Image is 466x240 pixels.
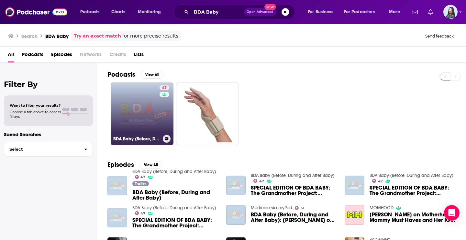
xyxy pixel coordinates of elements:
[226,176,246,195] img: SPECIAL EDITION OF BDA BABY: The Grandmother Project: Gayle King and her daughter, Kirby
[443,5,458,19] button: Show profile menu
[251,205,292,211] a: Medicine via myPod
[21,33,38,39] h3: Search
[10,103,61,108] span: Want to filter your results?
[5,6,67,18] img: Podchaser - Follow, Share and Rate Podcasts
[8,49,14,62] a: All
[443,5,458,19] span: Logged in as brookefortierpr
[132,169,216,174] a: BDA Baby (Before, During and After Baby)
[80,49,102,62] span: Networks
[251,173,335,178] a: BDA Baby (Before, During and After Baby)
[4,131,93,137] p: Saved Searches
[409,6,420,17] a: Show notifications dropdown
[251,212,337,223] span: BDA Baby (Before, During and After Baby): [PERSON_NAME] on Black [MEDICAL_DATA]
[370,212,456,223] a: KATHERINE SCHWARZENEGGER on Motherhood, Mommy Must Haves and Her IG LIVE Show BDA BABY
[378,180,383,183] span: 47
[140,71,164,79] button: View All
[107,176,127,196] img: BDA Baby (Before, During and After Baby)
[344,7,375,16] span: For Podcasters
[10,110,61,119] span: Choose a tab above to access filters.
[251,185,337,196] a: SPECIAL EDITION OF BDA BABY: The Grandmother Project: Gayle King and her daughter, Kirby
[107,71,164,79] a: PodcastsView All
[139,161,162,169] button: View All
[259,180,264,183] span: 47
[251,212,337,223] a: BDA Baby (Before, During and After Baby): Dr. Heather Irobunda on Black Maternal Mortality
[180,5,301,19] div: Search podcasts, credits, & more...
[370,185,456,196] a: SPECIAL EDITION OF BDA BABY: The Grandmother Project: Pia Baroncini and her mother, Margit Arrobio
[444,205,460,221] div: Open Intercom Messenger
[122,32,178,40] span: for more precise results
[74,32,121,40] a: Try an exact match
[295,206,304,210] a: 31
[340,7,384,17] button: open menu
[345,205,364,225] img: KATHERINE SCHWARZENEGGER on Motherhood, Mommy Must Haves and Her IG LIVE Show BDA BABY
[22,49,43,62] a: Podcasts
[303,7,341,17] button: open menu
[301,207,304,210] span: 31
[132,205,216,211] a: BDA Baby (Before, During and After Baby)
[247,10,273,14] span: Open Advanced
[160,85,169,90] a: 47
[133,7,169,17] button: open menu
[191,7,244,17] input: Search podcasts, credits, & more...
[80,7,99,16] span: Podcasts
[162,85,167,91] span: 47
[4,142,93,157] button: Select
[251,185,337,196] span: SPECIAL EDITION OF BDA BABY: The Grandmother Project: [PERSON_NAME] and her daughter, [PERSON_NAME]
[244,8,276,16] button: Open AdvancedNew
[264,4,276,10] span: New
[308,7,333,16] span: For Business
[109,49,126,62] span: Credits
[107,208,127,228] img: SPECIAL EDITION OF BDA BABY: The Grandmother Project: Team2Moms, and their mothers, Sharon & Zoraida
[107,161,162,169] a: EpisodesView All
[51,49,72,62] a: Episodes
[140,176,145,179] span: 47
[107,161,134,169] h2: Episodes
[370,185,456,196] span: SPECIAL EDITION OF BDA BABY: The Grandmother Project: [PERSON_NAME] and her mother, [PERSON_NAME]
[113,136,160,142] h3: BDA Baby (Before, During and After Baby)
[107,71,135,79] h2: Podcasts
[140,212,145,215] span: 47
[226,205,246,225] img: BDA Baby (Before, During and After Baby): Dr. Heather Irobunda on Black Maternal Mortality
[134,49,144,62] a: Lists
[443,5,458,19] img: User Profile
[135,175,146,179] a: 47
[138,7,161,16] span: Monitoring
[384,7,408,17] button: open menu
[389,7,400,16] span: More
[370,212,456,223] span: [PERSON_NAME] on Motherhood, Mommy Must Haves and Her IG LIVE Show BDA BABY
[111,82,173,145] a: 47BDA Baby (Before, During and After Baby)
[107,7,129,17] a: Charts
[423,33,456,39] button: Send feedback
[132,190,218,201] a: BDA Baby (Before, During and After Baby)
[370,205,394,211] a: MOMHOOD
[4,80,93,89] h2: Filter By
[45,33,69,39] h3: BDA Baby
[253,179,264,183] a: 47
[4,147,79,151] span: Select
[345,176,364,195] img: SPECIAL EDITION OF BDA BABY: The Grandmother Project: Pia Baroncini and her mother, Margit Arrobio
[132,217,218,228] a: SPECIAL EDITION OF BDA BABY: The Grandmother Project: Team2Moms, and their mothers, Sharon & Zoraida
[135,211,146,215] a: 47
[372,179,383,183] a: 47
[111,7,125,16] span: Charts
[135,182,146,186] span: Trailer
[370,173,453,178] a: BDA Baby (Before, During and After Baby)
[426,6,436,17] a: Show notifications dropdown
[76,7,108,17] button: open menu
[132,217,218,228] span: SPECIAL EDITION OF BDA BABY: The Grandmother Project: Team2Moms, and their mothers, [PERSON_NAME]...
